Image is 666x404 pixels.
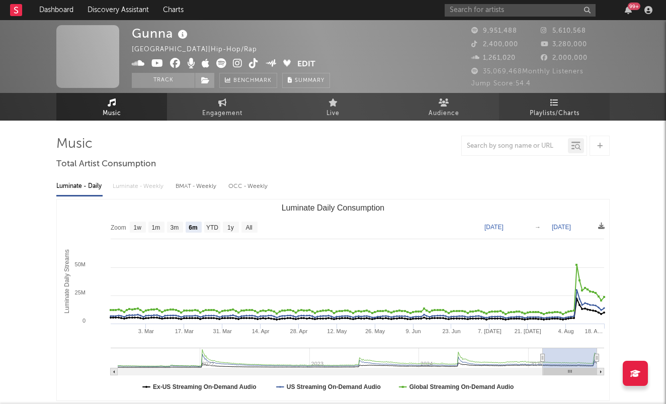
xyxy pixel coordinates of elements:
[530,108,579,120] span: Playlists/Charts
[228,178,269,195] div: OCC - Weekly
[499,93,610,121] a: Playlists/Charts
[287,383,381,390] text: US Streaming On-Demand Audio
[103,108,121,120] span: Music
[57,199,609,400] svg: Luminate Daily Consumption
[175,328,194,334] text: 17. Mar
[295,78,324,83] span: Summary
[206,224,218,231] text: YTD
[409,383,514,390] text: Global Streaming On-Demand Audio
[445,4,596,17] input: Search for artists
[478,328,502,334] text: 7. [DATE]
[171,224,179,231] text: 3m
[541,55,588,61] span: 2,000,000
[132,44,269,56] div: [GEOGRAPHIC_DATA] | Hip-Hop/Rap
[471,80,531,87] span: Jump Score: 54.4
[233,75,272,87] span: Benchmark
[515,328,541,334] text: 21. [DATE]
[484,224,504,231] text: [DATE]
[388,93,499,121] a: Audience
[552,224,571,231] text: [DATE]
[442,328,460,334] text: 23. Jun
[625,6,632,14] button: 99+
[153,383,257,390] text: Ex-US Streaming On-Demand Audio
[152,224,160,231] text: 1m
[63,249,70,313] text: Luminate Daily Streams
[56,93,167,121] a: Music
[111,224,126,231] text: Zoom
[297,58,315,71] button: Edit
[535,224,541,231] text: →
[138,328,154,334] text: 3. Mar
[462,142,568,150] input: Search by song name or URL
[429,108,459,120] span: Audience
[282,204,385,212] text: Luminate Daily Consumption
[541,28,586,34] span: 5,610,568
[56,178,103,195] div: Luminate - Daily
[327,328,347,334] text: 12. May
[132,73,195,88] button: Track
[219,73,277,88] a: Benchmark
[56,158,156,170] span: Total Artist Consumption
[227,224,234,231] text: 1y
[471,68,584,75] span: 35,069,468 Monthly Listeners
[282,73,330,88] button: Summary
[252,328,270,334] text: 14. Apr
[558,328,574,334] text: 4. Aug
[585,328,603,334] text: 18. A…
[75,289,86,295] text: 25M
[326,108,340,120] span: Live
[202,108,242,120] span: Engagement
[189,224,197,231] text: 6m
[134,224,142,231] text: 1w
[167,93,278,121] a: Engagement
[132,25,190,42] div: Gunna
[278,93,388,121] a: Live
[541,41,587,48] span: 3,280,000
[406,328,421,334] text: 9. Jun
[82,318,86,324] text: 0
[290,328,308,334] text: 28. Apr
[75,261,86,267] text: 50M
[176,178,218,195] div: BMAT - Weekly
[365,328,385,334] text: 26. May
[471,55,516,61] span: 1,261,020
[471,28,517,34] span: 9,951,488
[471,41,518,48] span: 2,400,000
[628,3,640,10] div: 99 +
[245,224,252,231] text: All
[213,328,232,334] text: 31. Mar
